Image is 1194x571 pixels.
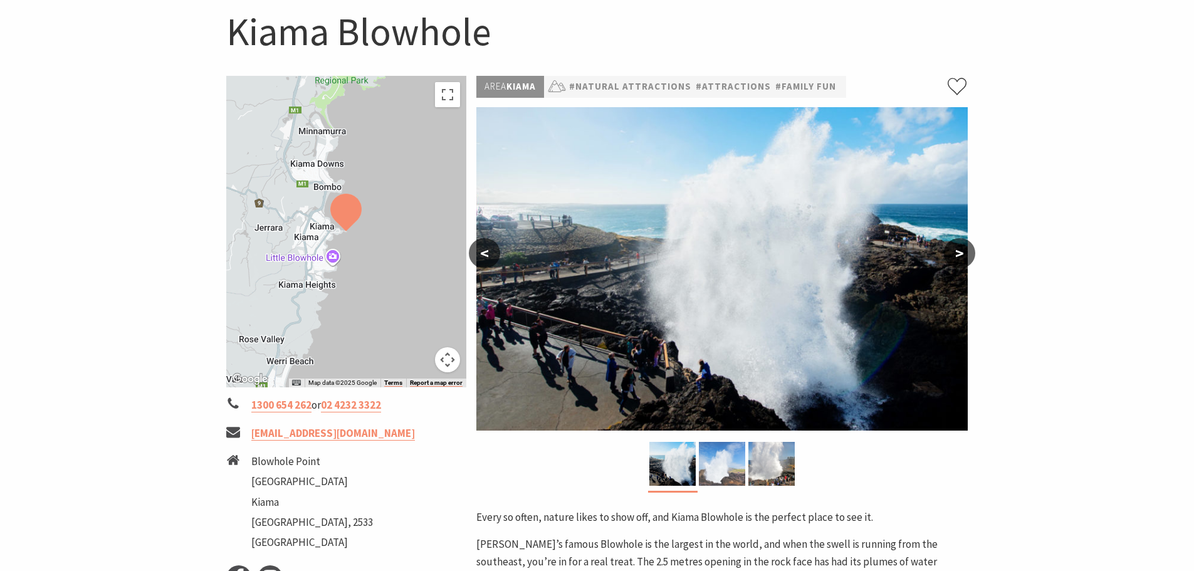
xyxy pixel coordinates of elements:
[476,107,968,431] img: Close up of the Kiama Blowhole
[251,426,415,441] a: [EMAIL_ADDRESS][DOMAIN_NAME]
[410,379,463,387] a: Report a map error
[226,6,968,57] h1: Kiama Blowhole
[226,397,467,414] li: or
[696,79,771,95] a: #Attractions
[321,398,381,412] a: 02 4232 3322
[251,398,312,412] a: 1300 654 262
[229,371,271,387] a: Open this area in Google Maps (opens a new window)
[476,76,544,98] p: Kiama
[435,347,460,372] button: Map camera controls
[292,379,301,387] button: Keyboard shortcuts
[308,379,377,386] span: Map data ©2025 Google
[251,494,373,511] li: Kiama
[251,473,373,490] li: [GEOGRAPHIC_DATA]
[229,371,271,387] img: Google
[699,442,745,486] img: Kiama Blowhole
[484,80,506,92] span: Area
[251,453,373,470] li: Blowhole Point
[469,238,500,268] button: <
[251,534,373,551] li: [GEOGRAPHIC_DATA]
[435,82,460,107] button: Toggle fullscreen view
[775,79,836,95] a: #Family Fun
[251,514,373,531] li: [GEOGRAPHIC_DATA], 2533
[944,238,975,268] button: >
[649,442,696,486] img: Close up of the Kiama Blowhole
[569,79,691,95] a: #Natural Attractions
[748,442,795,486] img: Kiama Blowhole
[476,509,968,526] p: Every so often, nature likes to show off, and Kiama Blowhole is the perfect place to see it.
[384,379,402,387] a: Terms (opens in new tab)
